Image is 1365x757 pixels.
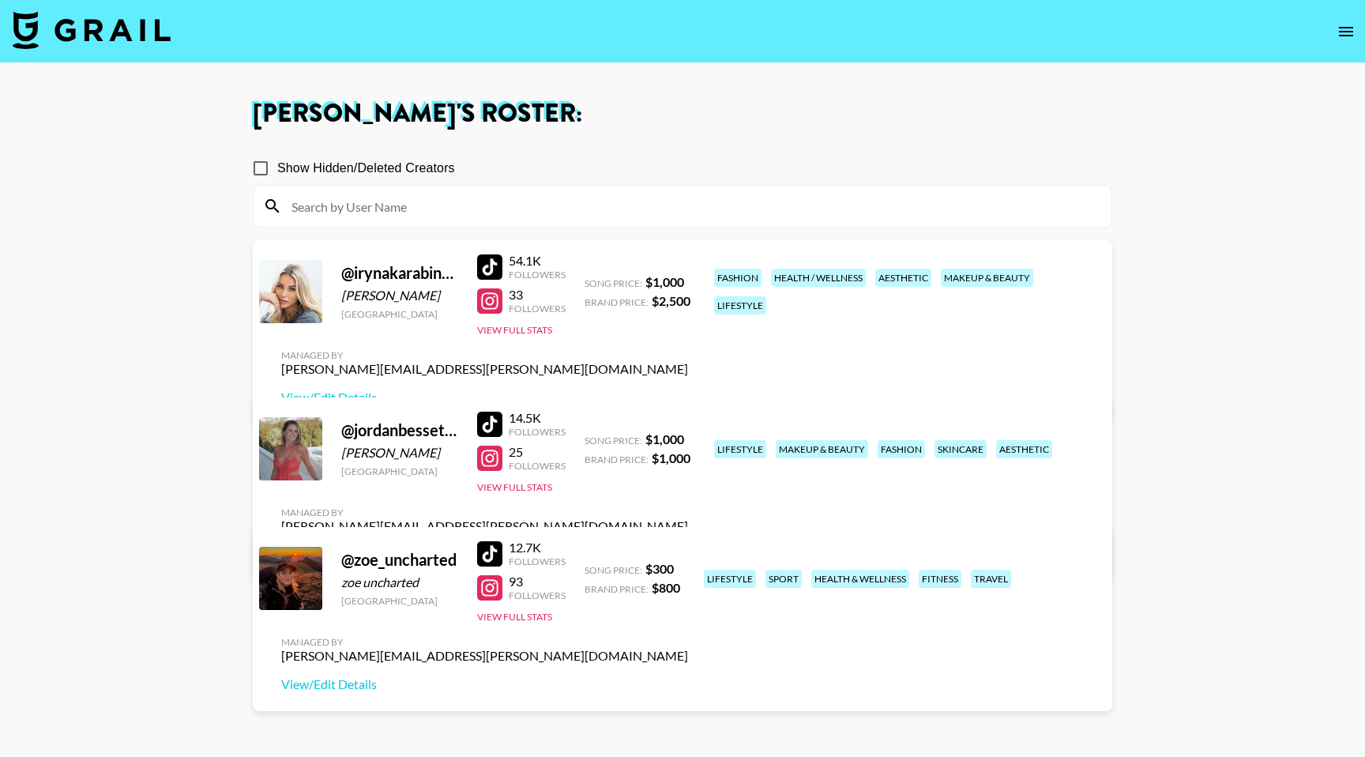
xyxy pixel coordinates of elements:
div: Followers [509,589,566,601]
div: 54.1K [509,253,566,269]
div: fitness [919,570,961,588]
img: Grail Talent [13,11,171,49]
div: travel [971,570,1011,588]
div: health / wellness [771,269,866,287]
div: [PERSON_NAME][EMAIL_ADDRESS][PERSON_NAME][DOMAIN_NAME] [281,648,688,664]
div: 25 [509,444,566,460]
strong: $ 1,000 [645,431,684,446]
div: lifestyle [714,440,766,458]
div: [PERSON_NAME][EMAIL_ADDRESS][PERSON_NAME][DOMAIN_NAME] [281,361,688,377]
div: 93 [509,574,566,589]
div: Managed By [281,349,688,361]
div: Managed By [281,636,688,648]
div: @ irynakarabinovych [341,263,458,283]
button: View Full Stats [477,324,552,336]
div: aesthetic [996,440,1052,458]
div: Followers [509,303,566,314]
span: Song Price: [585,435,642,446]
strong: $ 300 [645,561,674,576]
div: [GEOGRAPHIC_DATA] [341,465,458,477]
span: Brand Price: [585,583,649,595]
div: [PERSON_NAME] [341,445,458,461]
div: makeup & beauty [776,440,868,458]
div: 12.7K [509,540,566,556]
div: [GEOGRAPHIC_DATA] [341,595,458,607]
strong: $ 2,500 [652,293,690,308]
div: 14.5K [509,410,566,426]
div: Followers [509,556,566,567]
a: View/Edit Details [281,390,688,405]
div: zoe uncharted [341,574,458,590]
div: sport [765,570,802,588]
button: View Full Stats [477,481,552,493]
div: lifestyle [704,570,756,588]
div: fashion [714,269,761,287]
div: makeup & beauty [941,269,1033,287]
strong: $ 1,000 [652,450,690,465]
span: Show Hidden/Deleted Creators [277,159,455,178]
div: health & wellness [811,570,909,588]
div: aesthetic [875,269,931,287]
button: open drawer [1330,16,1362,47]
div: Followers [509,460,566,472]
div: Followers [509,269,566,281]
strong: $ 1,000 [645,274,684,289]
div: [PERSON_NAME][EMAIL_ADDRESS][PERSON_NAME][DOMAIN_NAME] [281,518,688,534]
strong: $ 800 [652,580,680,595]
span: Brand Price: [585,296,649,308]
a: View/Edit Details [281,676,688,692]
div: [PERSON_NAME] [341,288,458,303]
input: Search by User Name [282,194,1102,219]
div: fashion [878,440,925,458]
div: lifestyle [714,296,766,314]
span: Song Price: [585,277,642,289]
div: @ zoe_uncharted [341,550,458,570]
div: Managed By [281,507,688,518]
button: View Full Stats [477,611,552,623]
h1: [PERSON_NAME] 's Roster: [253,101,1112,126]
div: [GEOGRAPHIC_DATA] [341,308,458,320]
span: Song Price: [585,564,642,576]
div: 33 [509,287,566,303]
div: Followers [509,426,566,438]
div: skincare [934,440,987,458]
div: @ jordanbessette_ [341,420,458,440]
span: Brand Price: [585,454,649,465]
